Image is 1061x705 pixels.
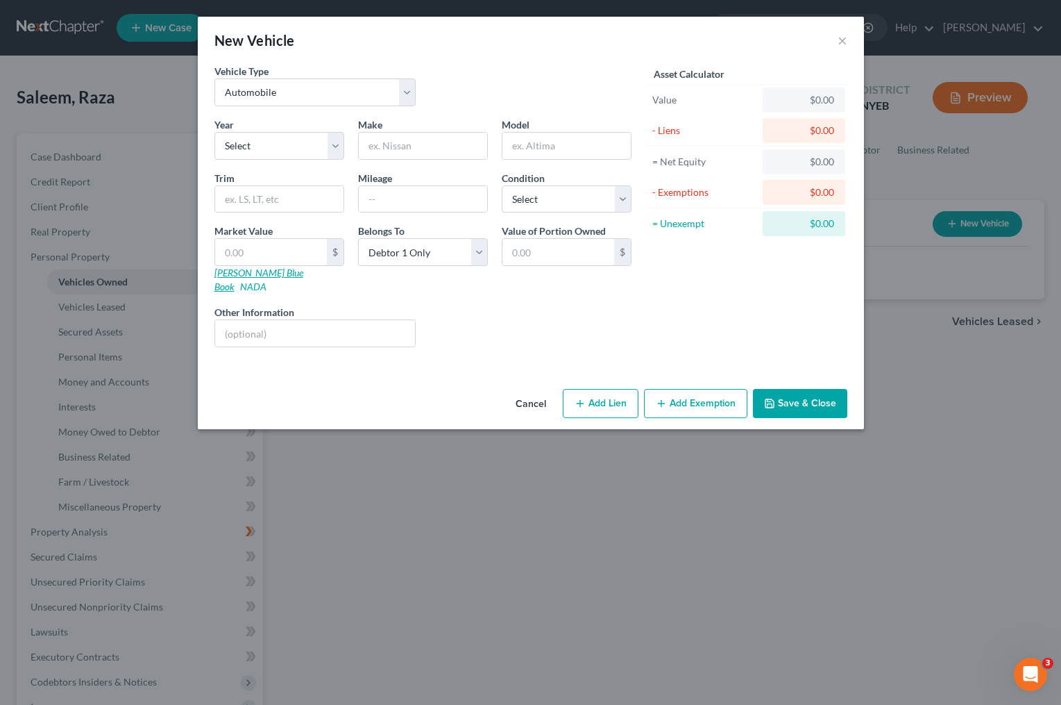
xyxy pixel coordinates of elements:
[358,171,392,185] label: Mileage
[214,305,294,320] label: Other Information
[654,67,724,81] label: Asset Calculator
[214,171,235,185] label: Trim
[652,124,757,138] div: - Liens
[359,133,487,159] input: ex. Nissan
[502,224,606,238] label: Value of Portion Owned
[644,389,747,418] button: Add Exemption
[652,185,757,199] div: - Exemptions
[1014,658,1047,691] iframe: Intercom live chat
[215,320,416,347] input: (optional)
[502,117,529,132] label: Model
[774,217,834,231] div: $0.00
[1042,658,1053,669] span: 3
[214,64,269,78] label: Vehicle Type
[652,217,757,231] div: = Unexempt
[838,32,847,49] button: ×
[214,267,303,292] a: [PERSON_NAME] Blue Book
[358,119,382,131] span: Make
[358,225,405,237] span: Belongs To
[753,389,847,418] button: Save & Close
[652,93,757,107] div: Value
[504,390,557,418] button: Cancel
[214,224,273,238] label: Market Value
[774,185,834,199] div: $0.00
[774,124,834,138] div: $0.00
[215,239,327,265] input: 0.00
[502,171,545,185] label: Condition
[215,186,343,213] input: ex. LS, LT, etc
[502,239,614,265] input: 0.00
[652,155,757,169] div: = Net Equity
[774,93,834,107] div: $0.00
[774,155,834,169] div: $0.00
[214,31,295,50] div: New Vehicle
[240,281,266,292] a: NADA
[359,186,487,213] input: --
[502,133,631,159] input: ex. Altima
[214,117,234,132] label: Year
[614,239,631,265] div: $
[563,389,638,418] button: Add Lien
[327,239,343,265] div: $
